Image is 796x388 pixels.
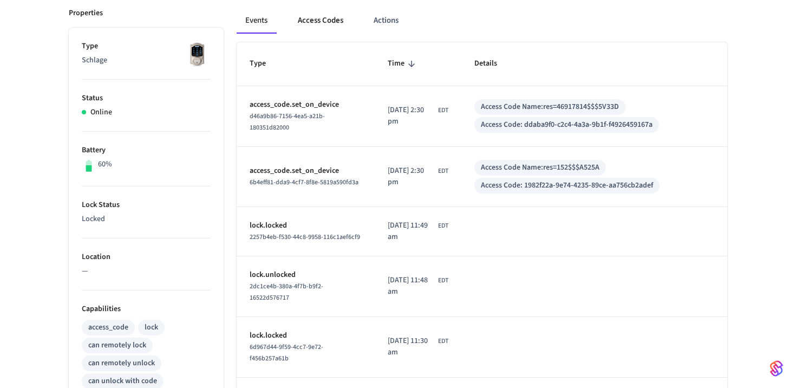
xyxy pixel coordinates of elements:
span: [DATE] 11:30 am [388,335,436,358]
p: Properties [69,8,103,19]
button: Actions [365,8,407,34]
p: Type [82,41,211,52]
p: — [82,266,211,277]
img: SeamLogoGradient.69752ec5.svg [770,360,783,377]
div: America/New_York [388,165,448,188]
div: can remotely unlock [88,358,155,369]
span: EDT [438,276,448,286]
p: access_code.set_on_device [250,165,362,177]
p: Online [90,107,112,118]
div: America/New_York [388,105,448,127]
button: Access Codes [289,8,352,34]
span: Type [250,55,280,72]
div: can unlock with code [88,376,157,387]
p: Status [82,93,211,104]
span: d46a9b86-7156-4ea5-a21b-180351d82000 [250,112,325,132]
div: can remotely lock [88,340,146,351]
span: [DATE] 2:30 pm [388,165,436,188]
p: 60% [98,159,112,170]
p: Locked [82,214,211,225]
span: [DATE] 2:30 pm [388,105,436,127]
span: EDT [438,166,448,176]
div: Access Code Name: res=152$$$A525A [481,162,599,173]
span: Details [474,55,511,72]
p: lock.locked [250,330,362,341]
span: 2257b4eb-f530-44c8-9958-116c1aef6cf9 [250,232,360,242]
div: Access Code: ddaba9f0-c2c4-4a3a-9b1f-f4926459167a [481,119,653,131]
img: Schlage Sense Smart Deadbolt with Camelot Trim, Front [184,41,211,68]
span: 6d967d44-9f59-4cc7-9e72-f456b257a61b [250,342,323,363]
p: Schlage [82,55,211,66]
p: Lock Status [82,199,211,211]
p: access_code.set_on_device [250,99,362,111]
p: lock.unlocked [250,269,362,281]
span: [DATE] 11:48 am [388,275,436,298]
div: Access Code Name: res=46917814$$$5V33D [481,101,619,113]
p: Battery [82,145,211,156]
div: America/New_York [388,335,448,358]
div: America/New_York [388,275,448,298]
div: access_code [88,322,128,333]
p: lock.locked [250,220,362,231]
button: Events [237,8,276,34]
span: [DATE] 11:49 am [388,220,436,243]
p: Capabilities [82,303,211,315]
div: Access Code: 1982f22a-9e74-4235-89ce-aa756cb2adef [481,180,653,191]
div: ant example [237,8,727,34]
span: Time [388,55,419,72]
p: Location [82,251,211,263]
div: lock [145,322,158,333]
span: EDT [438,106,448,115]
span: 2dc1ce4b-380a-4f7b-b9f2-16522d576717 [250,282,323,302]
span: 6b4eff81-dda9-4cf7-8f8e-5819a590fd3a [250,178,358,187]
span: EDT [438,337,448,346]
span: EDT [438,221,448,231]
div: America/New_York [388,220,448,243]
